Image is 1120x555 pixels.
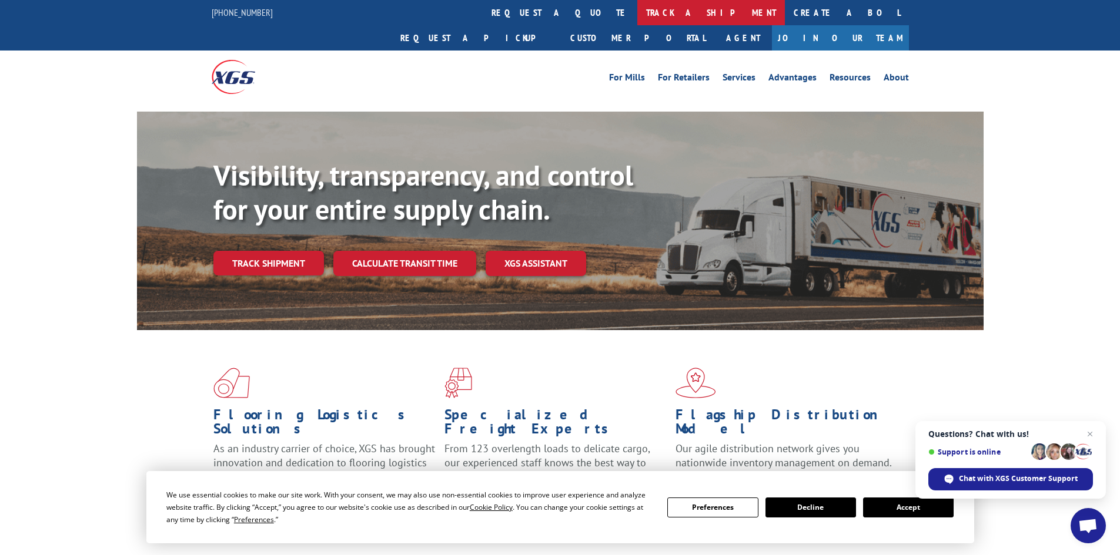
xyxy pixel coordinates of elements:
[676,368,716,398] img: xgs-icon-flagship-distribution-model-red
[928,468,1093,490] span: Chat with XGS Customer Support
[676,408,898,442] h1: Flagship Distribution Model
[212,6,273,18] a: [PHONE_NUMBER]
[830,73,871,86] a: Resources
[928,448,1027,456] span: Support is online
[676,442,892,469] span: Our agile distribution network gives you nationwide inventory management on demand.
[146,471,974,543] div: Cookie Consent Prompt
[1071,508,1106,543] a: Open chat
[863,497,954,517] button: Accept
[444,408,667,442] h1: Specialized Freight Experts
[213,251,324,275] a: Track shipment
[714,25,772,51] a: Agent
[658,73,710,86] a: For Retailers
[561,25,714,51] a: Customer Portal
[213,157,633,227] b: Visibility, transparency, and control for your entire supply chain.
[213,442,435,483] span: As an industry carrier of choice, XGS has brought innovation and dedication to flooring logistics...
[928,429,1093,439] span: Questions? Chat with us!
[609,73,645,86] a: For Mills
[333,251,476,276] a: Calculate transit time
[772,25,909,51] a: Join Our Team
[768,73,817,86] a: Advantages
[470,502,513,512] span: Cookie Policy
[884,73,909,86] a: About
[392,25,561,51] a: Request a pickup
[213,368,250,398] img: xgs-icon-total-supply-chain-intelligence-red
[765,497,856,517] button: Decline
[234,514,274,524] span: Preferences
[213,408,436,442] h1: Flooring Logistics Solutions
[444,368,472,398] img: xgs-icon-focused-on-flooring-red
[444,442,667,494] p: From 123 overlength loads to delicate cargo, our experienced staff knows the best way to move you...
[667,497,758,517] button: Preferences
[959,473,1078,484] span: Chat with XGS Customer Support
[486,251,586,276] a: XGS ASSISTANT
[723,73,755,86] a: Services
[166,489,653,526] div: We use essential cookies to make our site work. With your consent, we may also use non-essential ...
